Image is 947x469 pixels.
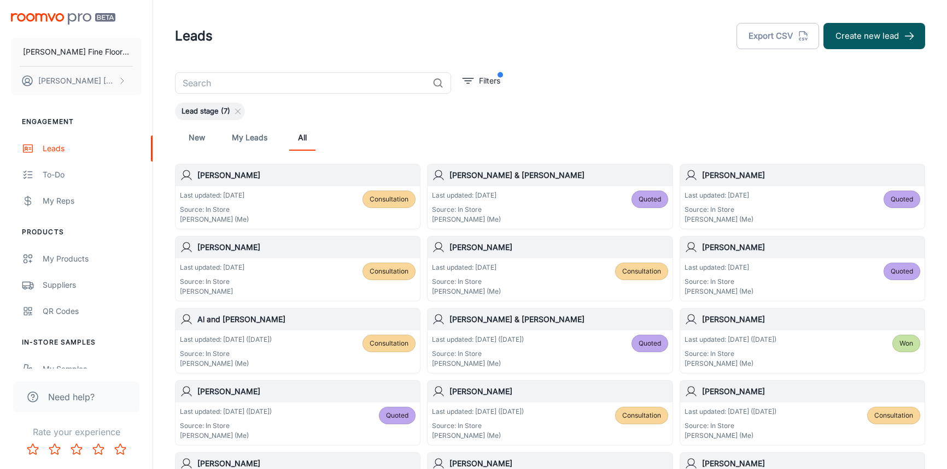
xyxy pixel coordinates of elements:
[680,380,925,446] a: [PERSON_NAME]Last updated: [DATE] ([DATE])Source: In Store[PERSON_NAME] (Me)Consultation
[449,313,668,325] h6: [PERSON_NAME] & [PERSON_NAME]
[427,236,673,301] a: [PERSON_NAME]Last updated: [DATE]Source: In Store[PERSON_NAME] (Me)Consultation
[899,339,913,348] span: Won
[685,359,776,369] p: [PERSON_NAME] (Me)
[639,339,661,348] span: Quoted
[44,438,66,460] button: Rate 2 star
[109,438,131,460] button: Rate 5 star
[685,335,776,345] p: Last updated: [DATE] ([DATE])
[680,164,925,229] a: [PERSON_NAME]Last updated: [DATE]Source: In Store[PERSON_NAME] (Me)Quoted
[175,26,213,46] h1: Leads
[639,194,661,204] span: Quoted
[479,75,500,87] p: Filters
[370,339,408,348] span: Consultation
[685,215,753,224] p: [PERSON_NAME] (Me)
[432,349,524,359] p: Source: In Store
[180,431,272,441] p: [PERSON_NAME] (Me)
[432,359,524,369] p: [PERSON_NAME] (Me)
[175,106,237,117] span: Lead stage (7)
[23,46,130,58] p: [PERSON_NAME] Fine Floors, Inc
[432,215,501,224] p: [PERSON_NAME] (Me)
[685,431,776,441] p: [PERSON_NAME] (Me)
[874,411,913,420] span: Consultation
[702,385,920,397] h6: [PERSON_NAME]
[180,215,249,224] p: [PERSON_NAME] (Me)
[180,263,244,272] p: Last updated: [DATE]
[432,421,524,431] p: Source: In Store
[370,194,408,204] span: Consultation
[622,266,661,276] span: Consultation
[449,241,668,253] h6: [PERSON_NAME]
[175,72,428,94] input: Search
[11,13,115,25] img: Roomvo PRO Beta
[180,205,249,215] p: Source: In Store
[175,308,420,373] a: Al and [PERSON_NAME]Last updated: [DATE] ([DATE])Source: In Store[PERSON_NAME] (Me)Consultation
[48,390,95,403] span: Need help?
[43,279,142,291] div: Suppliers
[9,425,144,438] p: Rate your experience
[43,305,142,317] div: QR Codes
[685,287,753,296] p: [PERSON_NAME] (Me)
[460,72,503,90] button: filter
[180,277,244,287] p: Source: In Store
[43,253,142,265] div: My Products
[685,349,776,359] p: Source: In Store
[685,205,753,215] p: Source: In Store
[432,431,524,441] p: [PERSON_NAME] (Me)
[680,236,925,301] a: [PERSON_NAME]Last updated: [DATE]Source: In Store[PERSON_NAME] (Me)Quoted
[685,191,753,200] p: Last updated: [DATE]
[197,241,416,253] h6: [PERSON_NAME]
[432,335,524,345] p: Last updated: [DATE] ([DATE])
[702,169,920,181] h6: [PERSON_NAME]
[22,438,44,460] button: Rate 1 star
[432,205,501,215] p: Source: In Store
[180,407,272,417] p: Last updated: [DATE] ([DATE])
[43,363,142,375] div: My Samples
[43,195,142,207] div: My Reps
[175,236,420,301] a: [PERSON_NAME]Last updated: [DATE]Source: In Store[PERSON_NAME]Consultation
[180,191,249,200] p: Last updated: [DATE]
[180,335,272,345] p: Last updated: [DATE] ([DATE])
[197,313,416,325] h6: Al and [PERSON_NAME]
[427,308,673,373] a: [PERSON_NAME] & [PERSON_NAME]Last updated: [DATE] ([DATE])Source: In Store[PERSON_NAME] (Me)Quoted
[702,313,920,325] h6: [PERSON_NAME]
[622,411,661,420] span: Consultation
[823,23,925,49] button: Create new lead
[891,194,913,204] span: Quoted
[87,438,109,460] button: Rate 4 star
[43,169,142,181] div: To-do
[175,103,245,120] div: Lead stage (7)
[432,287,501,296] p: [PERSON_NAME] (Me)
[432,263,501,272] p: Last updated: [DATE]
[175,164,420,229] a: [PERSON_NAME]Last updated: [DATE]Source: In Store[PERSON_NAME] (Me)Consultation
[685,277,753,287] p: Source: In Store
[180,421,272,431] p: Source: In Store
[685,421,776,431] p: Source: In Store
[180,359,272,369] p: [PERSON_NAME] (Me)
[197,169,416,181] h6: [PERSON_NAME]
[432,191,501,200] p: Last updated: [DATE]
[432,407,524,417] p: Last updated: [DATE] ([DATE])
[685,263,753,272] p: Last updated: [DATE]
[197,385,416,397] h6: [PERSON_NAME]
[427,164,673,229] a: [PERSON_NAME] & [PERSON_NAME]Last updated: [DATE]Source: In Store[PERSON_NAME] (Me)Quoted
[11,67,142,95] button: [PERSON_NAME] [PERSON_NAME]
[449,169,668,181] h6: [PERSON_NAME] & [PERSON_NAME]
[370,266,408,276] span: Consultation
[386,411,408,420] span: Quoted
[680,308,925,373] a: [PERSON_NAME]Last updated: [DATE] ([DATE])Source: In Store[PERSON_NAME] (Me)Won
[427,380,673,446] a: [PERSON_NAME]Last updated: [DATE] ([DATE])Source: In Store[PERSON_NAME] (Me)Consultation
[43,143,142,155] div: Leads
[289,124,315,151] a: All
[736,23,819,49] button: Export CSV
[180,287,244,296] p: [PERSON_NAME]
[66,438,87,460] button: Rate 3 star
[38,75,115,87] p: [PERSON_NAME] [PERSON_NAME]
[449,385,668,397] h6: [PERSON_NAME]
[184,124,210,151] a: New
[685,407,776,417] p: Last updated: [DATE] ([DATE])
[180,349,272,359] p: Source: In Store
[702,241,920,253] h6: [PERSON_NAME]
[432,277,501,287] p: Source: In Store
[11,38,142,66] button: [PERSON_NAME] Fine Floors, Inc
[175,380,420,446] a: [PERSON_NAME]Last updated: [DATE] ([DATE])Source: In Store[PERSON_NAME] (Me)Quoted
